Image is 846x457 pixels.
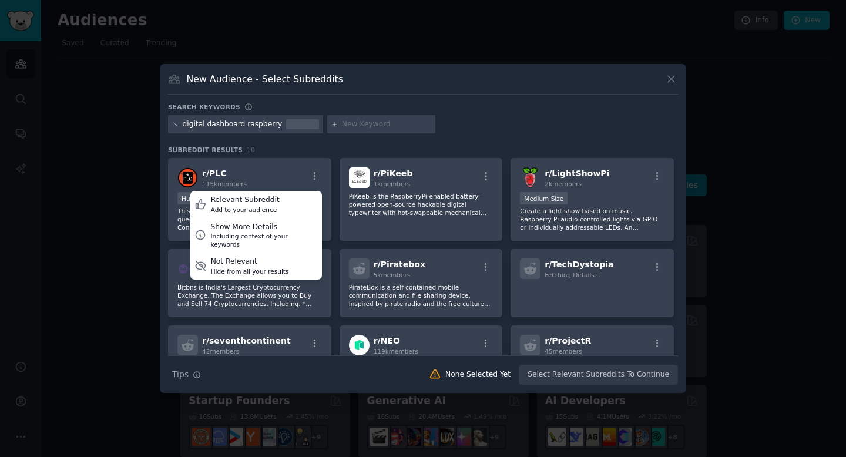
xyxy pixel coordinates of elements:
[349,192,493,217] p: PiKeeb is the RaspberryPi-enabled battery-powered open-source hackable digital typewriter with ho...
[520,167,540,188] img: LightShowPi
[374,180,411,187] span: 1k members
[202,169,227,178] span: r/ PLC
[342,119,431,130] input: New Keyword
[247,146,255,153] span: 10
[445,369,511,380] div: None Selected Yet
[177,258,198,279] img: Bitbns
[211,267,289,275] div: Hide from all your results
[177,192,202,204] div: Huge
[187,73,343,85] h3: New Audience - Select Subreddits
[177,207,322,231] p: This sub is dedicated to discussion and questions about Programmable Logic Controllers (PLCs): "a...
[374,348,418,355] span: 119k members
[210,232,317,248] div: Including context of your keywords
[211,257,289,267] div: Not Relevant
[545,180,582,187] span: 2k members
[183,119,283,130] div: digital dashboard raspberry
[210,222,317,233] div: Show More Details
[520,207,664,231] p: Create a light show based on music. Raspberry Pi audio controlled lights via GPIO or individually...
[177,283,322,308] p: Bitbns is India's Largest Cryptocurrency Exchange. The Exchange allows you to Buy and Sell 74 Cry...
[168,146,243,154] span: Subreddit Results
[177,167,198,188] img: PLC
[349,335,370,355] img: NEO
[202,180,247,187] span: 115k members
[172,368,189,381] span: Tips
[545,348,582,355] span: 45 members
[545,260,613,269] span: r/ TechDystopia
[374,260,425,269] span: r/ Piratebox
[168,103,240,111] h3: Search keywords
[202,348,239,355] span: 42 members
[520,192,568,204] div: Medium Size
[349,167,370,188] img: PiKeeb
[168,364,205,385] button: Tips
[211,195,280,206] div: Relevant Subreddit
[374,169,413,178] span: r/ PiKeeb
[374,336,400,345] span: r/ NEO
[545,271,600,278] span: Fetching Details...
[374,271,411,278] span: 5k members
[211,206,280,214] div: Add to your audience
[349,283,493,308] p: PirateBox is a self-contained mobile communication and file sharing device. Inspired by pirate ra...
[545,336,591,345] span: r/ ProjectR
[202,336,291,345] span: r/ seventhcontinent
[545,169,609,178] span: r/ LightShowPi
